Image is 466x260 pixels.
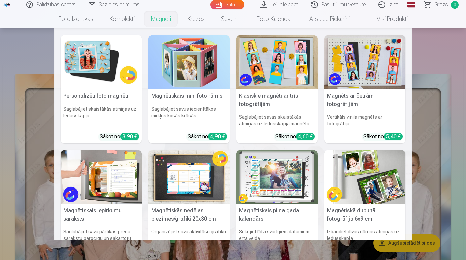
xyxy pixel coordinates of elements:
h6: Saglabājiet savas skaistākās atmiņas uz ledusskapja magnēta [236,111,318,130]
h6: Organizējiet savu aktivitāšu grafiku [148,226,230,244]
div: Sākot no [275,133,315,141]
a: Magnētiskais pilna gada kalendārsMagnētiskais pilna gada kalendārsSekojiet līdzi svarīgiem datumi... [236,150,318,258]
h6: Vertikāls vinila magnēts ar fotogrāfiju [324,111,405,130]
img: Magnēts ar četrām fotogrāfijām [324,35,405,89]
h6: Saglabājiet savu pārtikas preču sarakstu parocīgu un sakārtotu [61,226,142,244]
h5: Klasiskie magnēti ar trīs fotogrāfijām [236,89,318,111]
h5: Magnētiskais iepirkumu saraksts [61,204,142,226]
img: Klasiskie magnēti ar trīs fotogrāfijām [236,35,318,89]
img: Magnētiskās nedēļas piezīmes/grafiki 20x30 cm [148,150,230,204]
a: Magnēti [143,9,179,28]
div: Sākot no [363,133,403,141]
div: 5,40 € [384,133,403,140]
img: Magnētiskais iepirkumu saraksts [61,150,142,204]
h6: Saglabājiet savus iecienītākos mirkļus košās krāsās [148,103,230,130]
a: Klasiskie magnēti ar trīs fotogrāfijāmKlasiskie magnēti ar trīs fotogrāfijāmSaglabājiet savas ska... [236,35,318,143]
h5: Magnēts ar četrām fotogrāfijām [324,89,405,111]
h5: Magnētiskā dubultā fotogrāfija 6x9 cm [324,204,405,226]
div: Sākot no [188,133,227,141]
a: Atslēgu piekariņi [301,9,358,28]
span: Grozs [434,1,448,9]
h6: Sekojiet līdzi svarīgiem datumiem ērtā veidā [236,226,318,244]
a: Komplekti [101,9,143,28]
h5: Personalizēti foto magnēti [61,89,142,103]
img: /fa1 [3,3,11,7]
a: Magnētiskais mini foto rāmisMagnētiskais mini foto rāmisSaglabājiet savus iecienītākos mirkļus ko... [148,35,230,143]
a: Foto izdrukas [50,9,101,28]
div: Sākot no [100,133,139,141]
a: Magnētiskais iepirkumu sarakstsMagnētiskais iepirkumu sarakstsSaglabājiet savu pārtikas preču sar... [61,150,142,258]
h5: Magnētiskās nedēļas piezīmes/grafiki 20x30 cm [148,204,230,226]
a: Suvenīri [213,9,248,28]
span: 0 [451,1,459,9]
div: 4,90 € [208,133,227,140]
a: Foto kalendāri [248,9,301,28]
div: 4,60 € [296,133,315,140]
h5: Magnētiskais mini foto rāmis [148,89,230,103]
img: Personalizēti foto magnēti [61,35,142,89]
a: Visi produkti [358,9,416,28]
a: Magnētiskās nedēļas piezīmes/grafiki 20x30 cmMagnētiskās nedēļas piezīmes/grafiki 20x30 cmOrganiz... [148,150,230,258]
div: 3,90 € [120,133,139,140]
h6: Saglabājiet skaistākās atmiņas uz ledusskapja [61,103,142,130]
a: Magnētiskā dubultā fotogrāfija 6x9 cmMagnētiskā dubultā fotogrāfija 6x9 cmIzbaudiet divas dārgas ... [324,150,405,258]
a: Personalizēti foto magnētiPersonalizēti foto magnētiSaglabājiet skaistākās atmiņas uz ledusskapja... [61,35,142,143]
a: Magnēts ar četrām fotogrāfijāmMagnēts ar četrām fotogrāfijāmVertikāls vinila magnēts ar fotogrāfi... [324,35,405,143]
a: Krūzes [179,9,213,28]
img: Magnētiskais pilna gada kalendārs [236,150,318,204]
img: Magnētiskā dubultā fotogrāfija 6x9 cm [324,150,405,204]
h6: Izbaudiet divas dārgas atmiņas uz ledusskapja [324,226,405,244]
h5: Magnētiskais pilna gada kalendārs [236,204,318,226]
img: Magnētiskais mini foto rāmis [148,35,230,89]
